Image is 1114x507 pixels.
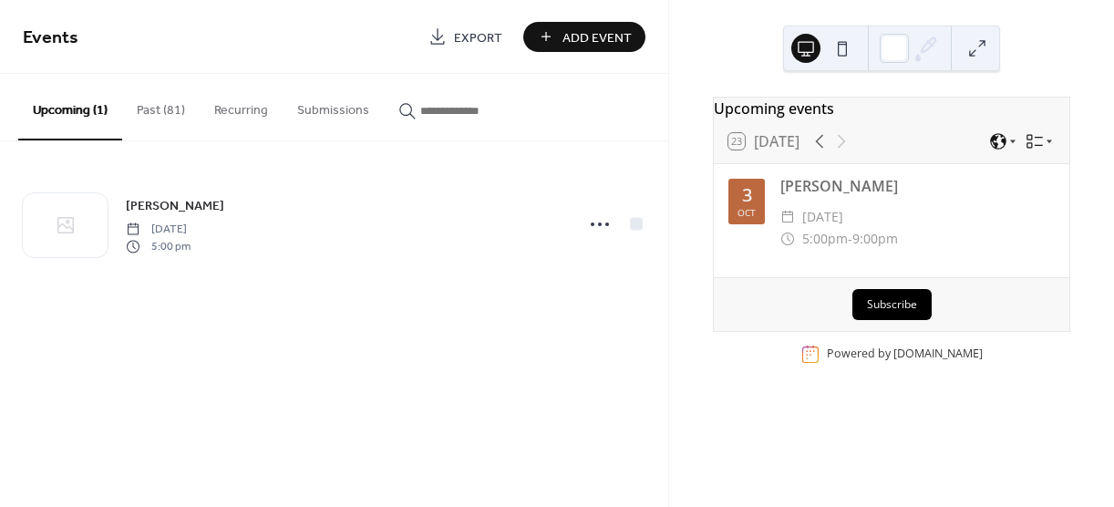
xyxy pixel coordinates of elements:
span: Export [454,28,502,47]
a: Export [415,22,516,52]
div: Powered by [827,347,983,362]
button: Add Event [523,22,645,52]
span: [PERSON_NAME] [126,197,224,216]
span: 9:00pm [852,228,898,250]
button: Past (81) [122,74,200,139]
div: ​ [780,228,795,250]
button: Subscribe [852,289,932,320]
span: [DATE] [802,206,843,228]
div: ​ [780,206,795,228]
a: [PERSON_NAME] [126,195,224,216]
button: Submissions [283,74,384,139]
span: [DATE] [126,222,191,238]
span: 5:00 pm [126,238,191,254]
span: 5:00pm [802,228,848,250]
div: Oct [738,208,756,217]
div: Upcoming events [714,98,1069,119]
a: [DOMAIN_NAME] [893,347,983,362]
button: Recurring [200,74,283,139]
button: Upcoming (1) [18,74,122,140]
span: - [848,228,852,250]
span: Add Event [562,28,632,47]
div: 3 [742,186,752,204]
div: [PERSON_NAME] [780,175,1055,197]
span: Events [23,20,78,56]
